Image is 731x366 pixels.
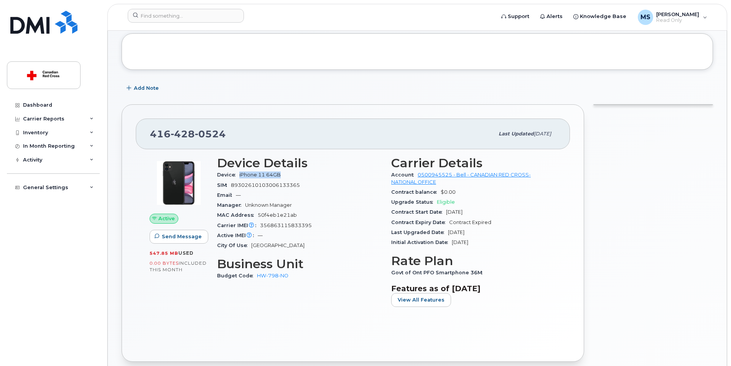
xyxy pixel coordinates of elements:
span: Email [217,192,236,198]
span: [DATE] [534,131,551,137]
span: Contract balance [391,189,441,195]
a: Support [496,9,535,24]
span: MS [640,13,650,22]
span: Upgrade Status [391,199,437,205]
span: Device [217,172,239,178]
button: Send Message [150,230,208,244]
span: [PERSON_NAME] [656,11,699,17]
span: Eligible [437,199,455,205]
span: Read Only [656,17,699,23]
span: [DATE] [448,229,464,235]
span: Contract Start Date [391,209,446,215]
span: Contract Expiry Date [391,219,449,225]
img: iPhone_11.jpg [156,160,202,206]
a: 0500945525 - Bell - CANADIAN RED CROSS- NATIONAL OFFICE [391,172,531,185]
a: Knowledge Base [568,9,632,24]
span: Support [508,13,529,20]
span: iPhone 11 64GB [239,172,281,178]
span: used [178,250,194,256]
button: Add Note [122,81,165,95]
span: Active IMEI [217,232,258,238]
h3: Carrier Details [391,156,556,170]
span: Budget Code [217,273,257,279]
a: Alerts [535,9,568,24]
span: Add Note [134,84,159,92]
h3: Features as of [DATE] [391,284,556,293]
span: Alerts [547,13,563,20]
span: 547.85 MB [150,251,178,256]
span: [DATE] [446,209,463,215]
a: HW-798-NO [257,273,288,279]
span: Contract Expired [449,219,491,225]
span: Carrier IMEI [217,223,260,228]
span: 50f4eb1e21ab [258,212,297,218]
span: Last updated [499,131,534,137]
span: Govt of Ont PFO Smartphone 36M [391,270,486,275]
input: Find something... [128,9,244,23]
span: — [236,192,241,198]
span: SIM [217,182,231,188]
span: Account [391,172,418,178]
button: View All Features [391,293,451,307]
h3: Device Details [217,156,382,170]
span: Active [158,215,175,222]
span: $0.00 [441,189,456,195]
span: Knowledge Base [580,13,626,20]
span: 89302610103006133365 [231,182,300,188]
h3: Business Unit [217,257,382,271]
span: 0.00 Bytes [150,260,179,266]
span: City Of Use [217,242,251,248]
span: 416 [150,128,226,140]
span: MAC Address [217,212,258,218]
span: Manager [217,202,245,208]
h3: Rate Plan [391,254,556,268]
span: 428 [171,128,195,140]
span: View All Features [398,296,445,303]
span: 0524 [195,128,226,140]
span: Send Message [162,233,202,240]
span: 356863115833395 [260,223,312,228]
div: Mojgan Salimi [632,10,713,25]
span: — [258,232,263,238]
span: [DATE] [452,239,468,245]
span: Last Upgraded Date [391,229,448,235]
span: Unknown Manager [245,202,292,208]
span: Initial Activation Date [391,239,452,245]
span: [GEOGRAPHIC_DATA] [251,242,305,248]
